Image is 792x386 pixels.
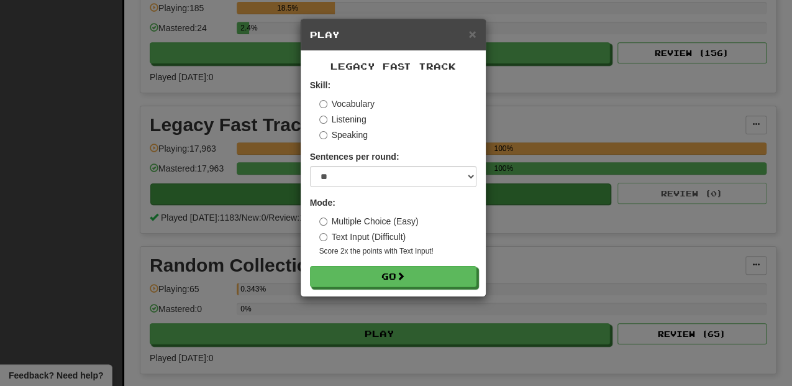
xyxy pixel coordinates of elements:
button: Close [468,27,476,40]
label: Sentences per round: [310,150,399,163]
label: Multiple Choice (Easy) [319,215,419,227]
label: Listening [319,113,366,126]
input: Listening [319,116,327,124]
h5: Play [310,29,476,41]
span: Legacy Fast Track [330,61,456,71]
label: Vocabulary [319,98,375,110]
input: Text Input (Difficult) [319,233,327,241]
input: Multiple Choice (Easy) [319,218,327,226]
small: Score 2x the points with Text Input ! [319,246,476,257]
input: Speaking [319,131,327,139]
label: Text Input (Difficult) [319,231,406,243]
label: Speaking [319,129,368,141]
strong: Mode: [310,198,335,208]
input: Vocabulary [319,100,327,108]
strong: Skill: [310,80,330,90]
button: Go [310,266,476,287]
span: × [468,27,476,41]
